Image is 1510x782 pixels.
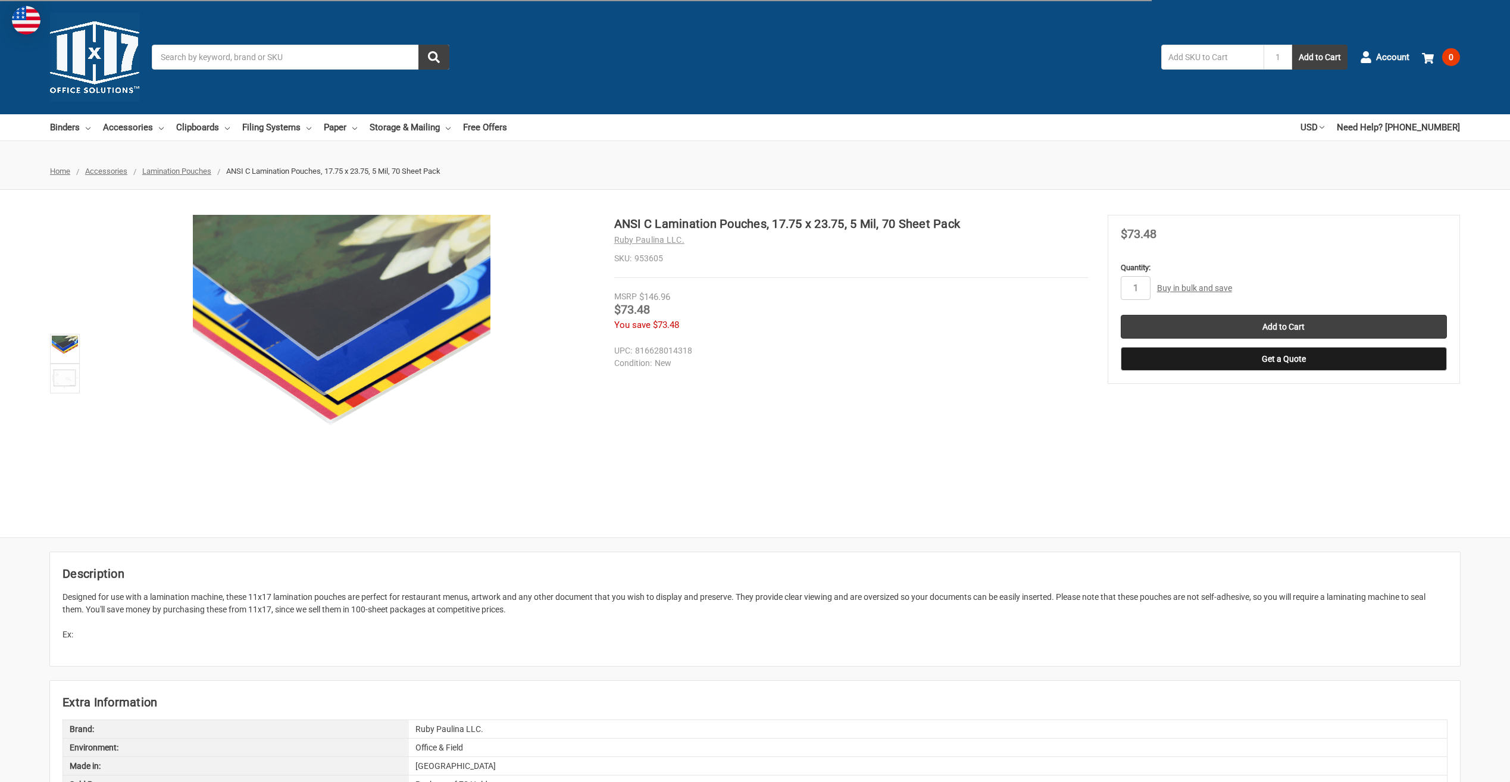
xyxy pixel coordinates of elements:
a: Storage & Mailing [370,114,451,140]
span: Account [1376,51,1409,64]
a: Need Help? [PHONE_NUMBER] [1337,114,1460,140]
a: Lamination Pouches [142,167,211,176]
input: Add SKU to Cart [1161,45,1264,70]
h2: Extra Information [62,693,1448,711]
dt: UPC: [614,345,632,357]
dd: New [614,357,1083,370]
h2: Description [62,565,1448,583]
a: Home [50,167,70,176]
a: Filing Systems [242,114,311,140]
span: 0 [1442,48,1460,66]
a: Ruby Paulina LLC. [614,235,684,245]
a: Accessories [85,167,127,176]
span: You save [614,320,651,330]
dt: Condition: [614,357,652,370]
dd: 816628014318 [614,345,1083,357]
a: Paper [324,114,357,140]
img: ANSI C Lamination Pouches, 17.75 x 23.75, 5 Mil, 70 Sheet Pack [52,336,78,362]
button: Get a Quote [1121,347,1447,371]
h1: ANSI C Lamination Pouches, 17.75 x 23.75, 5 Mil, 70 Sheet Pack [614,215,1088,233]
a: 0 [1422,42,1460,73]
img: ANSI C Lamination Pouches, 17.75 x 23.75, 5 Mil, 70 Sheet Pack [193,215,490,512]
a: Accessories [103,114,164,140]
input: Add to Cart [1121,315,1447,339]
a: Binders [50,114,90,140]
span: $146.96 [639,292,670,302]
span: ANSI C Lamination Pouches, 17.75 x 23.75, 5 Mil, 70 Sheet Pack [226,167,440,176]
div: MSRP [614,290,637,303]
div: Ruby Paulina LLC. [409,720,1447,738]
img: ANSI C Lamination Pouches, 17.75 x 23.75, 5 Mil, 70 Sheet Pack [52,365,78,392]
button: Add to Cart [1292,45,1348,70]
img: duty and tax information for United States [12,6,40,35]
div: Environment: [63,739,409,756]
a: Account [1360,42,1409,73]
p: Designed for use with a lamination machine, these 11x17 lamination pouches are perfect for restau... [62,591,1448,616]
input: Search by keyword, brand or SKU [152,45,449,70]
div: Brand: [63,720,409,738]
span: $73.48 [614,302,650,317]
a: Buy in bulk and save [1157,283,1232,293]
img: 11x17.com [50,12,139,102]
label: Quantity: [1121,262,1447,274]
dd: 953605 [614,252,1088,265]
span: $73.48 [1121,227,1156,241]
a: USD [1300,114,1324,140]
span: $73.48 [653,320,679,330]
div: [GEOGRAPHIC_DATA] [409,757,1447,775]
dt: SKU: [614,252,631,265]
a: Free Offers [463,114,507,140]
div: Made in: [63,757,409,775]
a: Clipboards [176,114,230,140]
p: Ex: [62,628,1448,641]
div: Office & Field [409,739,1447,756]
